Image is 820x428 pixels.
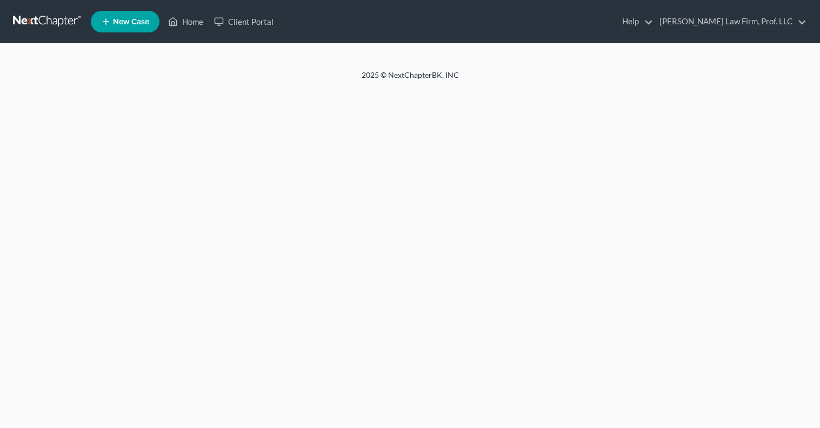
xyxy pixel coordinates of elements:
div: 2025 © NextChapterBK, INC [102,70,718,89]
a: Home [163,12,209,31]
a: [PERSON_NAME] Law Firm, Prof. LLC [654,12,806,31]
a: Help [617,12,653,31]
new-legal-case-button: New Case [91,11,159,32]
a: Client Portal [209,12,279,31]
